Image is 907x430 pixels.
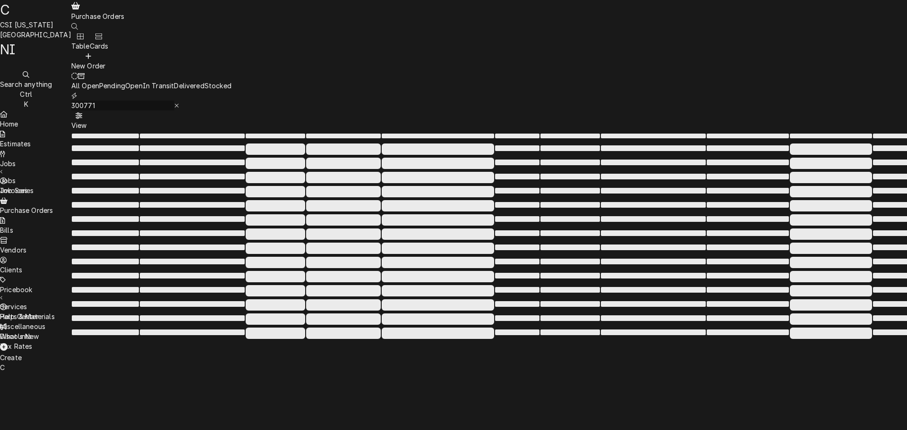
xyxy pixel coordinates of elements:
span: ‌ [306,228,381,240]
span: ‌ [707,145,789,151]
span: ‌ [790,257,872,268]
span: ‌ [790,228,872,240]
span: ‌ [306,313,381,325]
span: View [71,121,87,129]
input: Keyword search [71,101,174,110]
span: ‌ [246,313,305,325]
span: ‌ [246,243,305,254]
span: ‌ [540,230,600,236]
span: ‌ [72,230,139,236]
span: ‌ [540,287,600,293]
span: ‌ [790,200,872,211]
span: ‌ [306,172,381,183]
span: ‌ [246,186,305,197]
span: ‌ [140,216,245,222]
span: ‌ [140,202,245,208]
span: ‌ [382,313,494,325]
span: ‌ [382,271,494,282]
span: ‌ [495,329,539,335]
span: ‌ [246,134,305,138]
span: ‌ [72,287,139,293]
span: ‌ [707,245,789,250]
span: ‌ [246,257,305,268]
span: ‌ [540,273,600,278]
span: ‌ [540,315,600,321]
span: ‌ [246,214,305,226]
span: ‌ [790,328,872,339]
span: ‌ [495,273,539,278]
span: ‌ [382,228,494,240]
span: ‌ [790,143,872,155]
span: ‌ [306,243,381,254]
span: ‌ [707,315,789,321]
div: Pending [99,81,125,91]
span: ‌ [790,158,872,169]
span: ‌ [601,259,706,264]
div: Stocked [205,81,231,91]
span: ‌ [382,186,494,197]
span: ‌ [140,287,245,293]
div: Cards [90,41,109,51]
span: ‌ [382,158,494,169]
span: ‌ [495,160,539,165]
span: ‌ [72,301,139,307]
span: ‌ [382,285,494,296]
span: ‌ [540,202,600,208]
span: ‌ [382,134,494,138]
span: ‌ [601,329,706,335]
span: ‌ [540,259,600,264]
span: ‌ [306,200,381,211]
span: ‌ [306,143,381,155]
span: ‌ [72,174,139,179]
span: ‌ [140,160,245,165]
span: Ctrl [20,90,32,98]
span: ‌ [495,301,539,307]
span: ‌ [601,287,706,293]
span: ‌ [495,287,539,293]
span: ‌ [601,315,706,321]
span: ‌ [707,174,789,179]
span: ‌ [601,160,706,165]
span: ‌ [246,143,305,155]
div: Table [71,41,90,51]
span: ‌ [140,188,245,194]
div: In Transit [143,81,174,91]
span: ‌ [72,245,139,250]
span: ‌ [140,315,245,321]
span: ‌ [140,329,245,335]
span: ‌ [306,158,381,169]
span: ‌ [601,174,706,179]
span: ‌ [382,243,494,254]
span: ‌ [790,186,872,197]
span: ‌ [540,160,600,165]
span: ‌ [707,301,789,307]
span: ‌ [382,328,494,339]
span: ‌ [540,329,600,335]
button: Open search [71,21,78,31]
span: ‌ [72,315,139,321]
span: ‌ [140,174,245,179]
span: ‌ [140,301,245,307]
span: ‌ [540,188,600,194]
span: ‌ [382,214,494,226]
span: ‌ [601,273,706,278]
span: ‌ [495,145,539,151]
span: ‌ [790,313,872,325]
span: ‌ [495,174,539,179]
span: New Order [71,62,105,70]
span: ‌ [246,200,305,211]
span: ‌ [707,188,789,194]
span: ‌ [707,216,789,222]
span: ‌ [495,188,539,194]
span: ‌ [790,271,872,282]
span: ‌ [140,145,245,151]
div: Open [125,81,143,91]
div: Delivered [174,81,204,91]
span: ‌ [601,301,706,307]
span: ‌ [246,285,305,296]
span: ‌ [306,271,381,282]
span: ‌ [540,301,600,307]
span: ‌ [707,202,789,208]
button: New Order [71,51,105,71]
span: ‌ [72,273,139,278]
